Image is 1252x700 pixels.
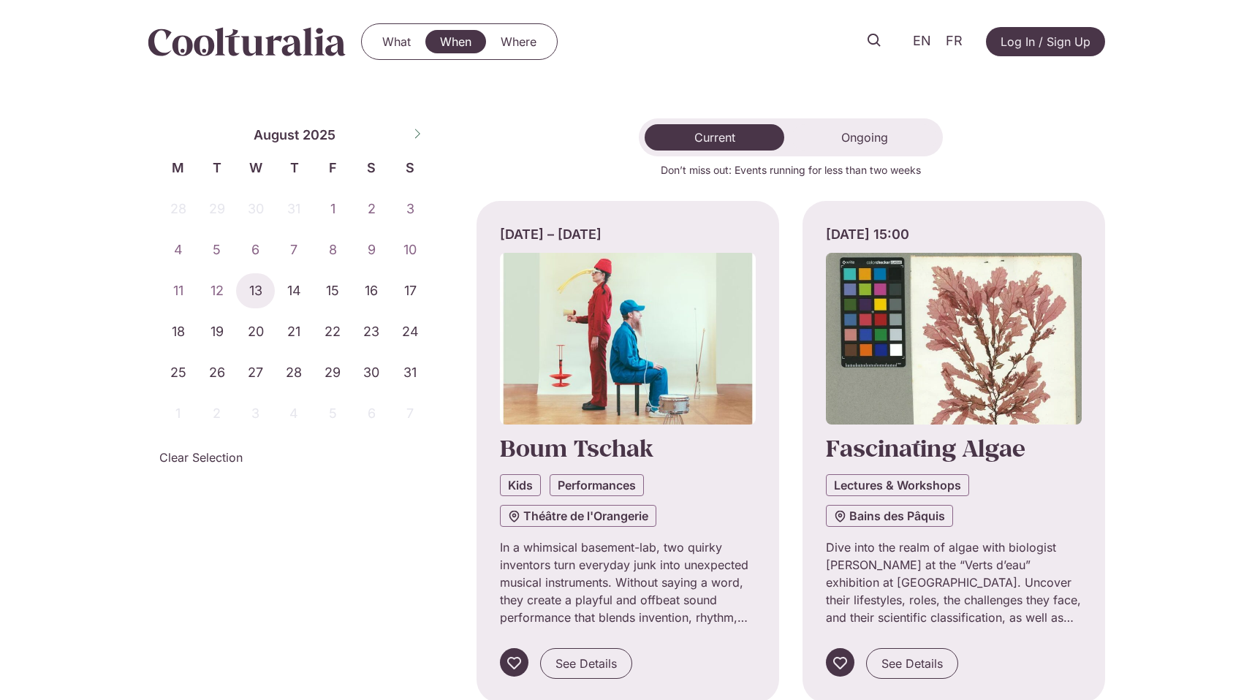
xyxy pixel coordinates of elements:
span: August 2, 2025 [352,191,391,227]
span: August 18, 2025 [159,314,198,349]
a: Bains des Pâquis [826,505,953,527]
span: August 26, 2025 [197,355,236,390]
span: T [275,158,314,178]
a: Kids [500,474,541,496]
span: August 21, 2025 [275,314,314,349]
span: August 19, 2025 [197,314,236,349]
span: August 15, 2025 [314,273,352,308]
a: When [425,30,486,53]
a: Théâtre de l'Orangerie [500,505,656,527]
span: T [197,158,236,178]
span: August 7, 2025 [275,232,314,267]
span: August 3, 2025 [391,191,430,227]
span: August 25, 2025 [159,355,198,390]
span: August 4, 2025 [159,232,198,267]
a: Performances [550,474,644,496]
span: August 17, 2025 [391,273,430,308]
span: See Details [555,655,617,672]
span: August 16, 2025 [352,273,391,308]
a: Where [486,30,551,53]
span: August 6, 2025 [236,232,275,267]
span: August 30, 2025 [352,355,391,390]
span: S [391,158,430,178]
span: August 29, 2025 [314,355,352,390]
span: Ongoing [841,130,888,145]
span: Log In / Sign Up [1001,33,1090,50]
span: August 14, 2025 [275,273,314,308]
span: July 30, 2025 [236,191,275,227]
span: August 9, 2025 [352,232,391,267]
a: Log In / Sign Up [986,27,1105,56]
span: August 13, 2025 [236,273,275,308]
span: August 24, 2025 [391,314,430,349]
span: July 29, 2025 [197,191,236,227]
img: Coolturalia - Algues fascinantes [826,253,1082,425]
span: S [352,158,391,178]
span: August 22, 2025 [314,314,352,349]
a: Clear Selection [159,449,243,466]
span: EN [913,34,931,49]
div: [DATE] 15:00 [826,224,1082,244]
span: August [254,125,299,145]
span: September 3, 2025 [236,396,275,431]
a: FR [938,31,970,52]
span: August 1, 2025 [314,191,352,227]
span: August 12, 2025 [197,273,236,308]
nav: Menu [368,30,551,53]
span: September 4, 2025 [275,396,314,431]
span: August 5, 2025 [197,232,236,267]
p: In a whimsical basement-lab, two quirky inventors turn everyday junk into unexpected musical inst... [500,539,756,626]
p: Dive into the realm of algae with biologist [PERSON_NAME] at the “Verts d’eau” exhibition at [GEO... [826,539,1082,626]
span: August 23, 2025 [352,314,391,349]
span: August 31, 2025 [391,355,430,390]
a: EN [906,31,938,52]
a: See Details [866,648,958,679]
span: W [236,158,275,178]
span: August 11, 2025 [159,273,198,308]
span: September 5, 2025 [314,396,352,431]
span: 2025 [303,125,335,145]
span: August 28, 2025 [275,355,314,390]
span: September 6, 2025 [352,396,391,431]
a: Boum Tschak [500,433,653,463]
span: See Details [881,655,943,672]
span: FR [946,34,963,49]
p: Don’t miss out: Events running for less than two weeks [477,162,1105,178]
span: September 7, 2025 [391,396,430,431]
span: September 2, 2025 [197,396,236,431]
span: Current [694,130,735,145]
a: Fascinating Algae [826,433,1025,463]
a: See Details [540,648,632,679]
span: July 31, 2025 [275,191,314,227]
span: August 8, 2025 [314,232,352,267]
span: September 1, 2025 [159,396,198,431]
span: August 10, 2025 [391,232,430,267]
span: M [159,158,198,178]
span: August 27, 2025 [236,355,275,390]
div: [DATE] – [DATE] [500,224,756,244]
span: July 28, 2025 [159,191,198,227]
a: What [368,30,425,53]
span: August 20, 2025 [236,314,275,349]
span: F [314,158,352,178]
a: Lectures & Workshops [826,474,969,496]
